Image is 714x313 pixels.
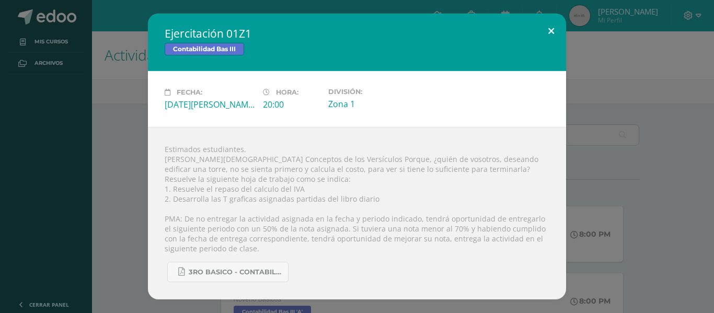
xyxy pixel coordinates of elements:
span: 3ro basico - Contabilidad.pdf [189,268,283,276]
div: Zona 1 [328,98,418,110]
div: [DATE][PERSON_NAME] [165,99,255,110]
a: 3ro basico - Contabilidad.pdf [167,262,289,282]
label: División: [328,88,418,96]
span: Hora: [276,88,298,96]
div: 20:00 [263,99,320,110]
div: Estimados estudiantes. [PERSON_NAME][DEMOGRAPHIC_DATA] Conceptos de los Versículos Porque, ¿quién... [148,127,566,299]
span: Fecha: [177,88,202,96]
h2: Ejercitación 01Z1 [165,26,549,41]
span: Contabilidad Bas III [165,43,244,55]
button: Close (Esc) [536,14,566,49]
